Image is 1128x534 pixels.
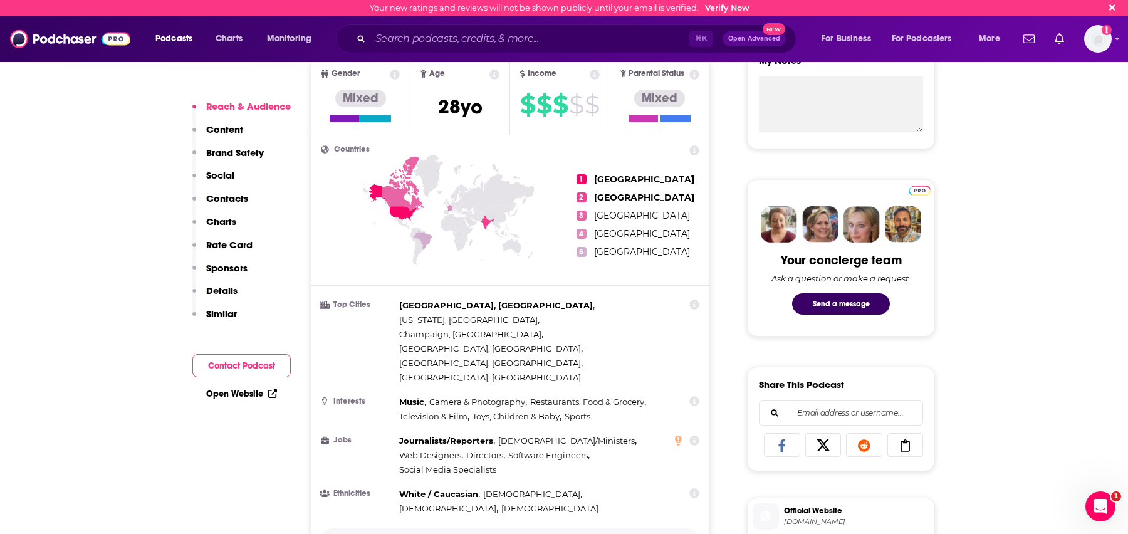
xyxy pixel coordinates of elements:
span: For Podcasters [892,30,952,48]
span: , [399,448,463,463]
span: Software Engineers [508,450,588,460]
button: Similar [192,308,237,331]
span: Gender [332,70,360,78]
p: Details [206,285,238,296]
span: [GEOGRAPHIC_DATA] [594,228,690,239]
span: , [399,501,498,516]
span: [GEOGRAPHIC_DATA] [594,174,694,185]
button: Contacts [192,192,248,216]
span: Restaurants, Food & Grocery [530,397,644,407]
span: New [763,23,785,35]
span: More [979,30,1000,48]
p: Similar [206,308,237,320]
p: Content [206,123,243,135]
span: Camera & Photography [429,397,525,407]
span: , [399,409,469,424]
span: [GEOGRAPHIC_DATA], [GEOGRAPHIC_DATA] [399,372,581,382]
button: open menu [813,29,887,49]
button: Details [192,285,238,308]
span: White / Caucasian [399,489,478,499]
span: Parental Status [629,70,684,78]
span: [GEOGRAPHIC_DATA], [GEOGRAPHIC_DATA] [399,343,581,353]
span: [GEOGRAPHIC_DATA], [GEOGRAPHIC_DATA] [399,358,581,368]
span: , [399,298,595,313]
a: Share on X/Twitter [805,433,842,457]
h3: Share This Podcast [759,379,844,390]
span: , [399,356,583,370]
span: $ [536,95,551,115]
button: Reach & Audience [192,100,291,123]
span: 3 [577,211,587,221]
span: 2 [577,192,587,202]
img: Podchaser - Follow, Share and Rate Podcasts [10,27,130,51]
a: Share on Facebook [764,433,800,457]
div: Search podcasts, credits, & more... [348,24,808,53]
img: Jules Profile [843,206,880,243]
button: Open AdvancedNew [723,31,786,46]
span: Journalists/Reporters [399,436,493,446]
button: Content [192,123,243,147]
a: Verify Now [705,3,749,13]
label: My Notes [759,55,923,76]
p: Rate Card [206,239,253,251]
span: 1 [1111,491,1121,501]
a: Show notifications dropdown [1018,28,1040,50]
span: [GEOGRAPHIC_DATA] [594,192,694,203]
span: [US_STATE], [GEOGRAPHIC_DATA] [399,315,538,325]
span: [GEOGRAPHIC_DATA], [GEOGRAPHIC_DATA] [399,300,593,310]
span: $ [585,95,599,115]
span: [DEMOGRAPHIC_DATA]/Ministers [498,436,635,446]
span: , [399,342,583,356]
div: Ask a question or make a request. [771,273,911,283]
button: open menu [884,29,970,49]
span: Web Designers [399,450,461,460]
button: Brand Safety [192,147,264,170]
span: Music [399,397,424,407]
div: Mixed [634,90,685,107]
button: open menu [147,29,209,49]
a: Share on Reddit [846,433,882,457]
div: Mixed [335,90,386,107]
span: 1 [577,174,587,184]
button: Charts [192,216,236,239]
span: Charts [216,30,243,48]
input: Search podcasts, credits, & more... [370,29,689,49]
span: Sports [565,411,590,421]
span: 4 [577,229,587,239]
span: Official Website [784,505,929,516]
button: Show profile menu [1084,25,1112,53]
button: Sponsors [192,262,248,285]
div: Search followers [759,401,923,426]
img: Jon Profile [885,206,921,243]
p: Sponsors [206,262,248,274]
span: [DEMOGRAPHIC_DATA] [483,489,580,499]
h3: Jobs [321,436,394,444]
span: , [498,434,637,448]
span: Monitoring [267,30,311,48]
span: , [399,395,426,409]
span: Open Advanced [728,36,780,42]
span: $ [553,95,568,115]
p: Reach & Audience [206,100,291,112]
span: Countries [334,145,370,154]
span: , [530,395,646,409]
h3: Ethnicities [321,490,394,498]
span: [DEMOGRAPHIC_DATA] [501,503,598,513]
p: Charts [206,216,236,228]
span: Income [528,70,556,78]
span: Directors [466,450,503,460]
span: $ [520,95,535,115]
a: Official Website[DOMAIN_NAME] [753,503,929,530]
span: [DEMOGRAPHIC_DATA] [399,503,496,513]
span: Podcasts [155,30,192,48]
a: Open Website [206,389,277,399]
span: , [466,448,505,463]
button: Rate Card [192,239,253,262]
span: 5 [577,247,587,257]
iframe: Intercom live chat [1085,491,1115,521]
img: Sydney Profile [761,206,797,243]
p: Social [206,169,234,181]
span: Social Media Specialists [399,464,496,474]
p: Contacts [206,192,248,204]
span: Toys, Children & Baby [473,411,560,421]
